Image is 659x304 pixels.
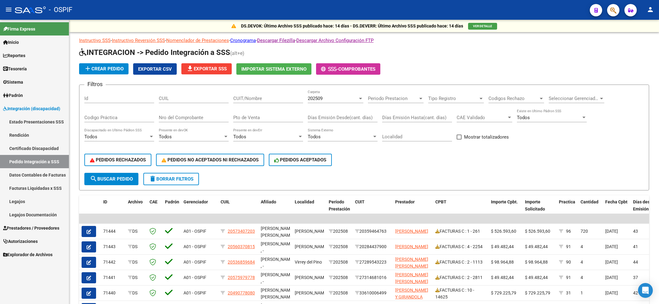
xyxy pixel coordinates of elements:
[355,228,390,235] div: 20359464763
[147,195,163,223] datatable-header-cell: CAE
[128,243,145,250] div: DS
[230,38,256,43] a: Cronograma
[633,290,638,295] span: 42
[473,24,492,28] span: VER DETALLE
[581,244,583,249] span: 4
[605,244,618,249] span: [DATE]
[393,195,433,223] datatable-header-cell: Prestador
[296,38,374,43] a: Descargar Archivo Configuración FTP
[355,199,365,204] span: CUIT
[395,199,415,204] span: Prestador
[368,96,418,101] span: Periodo Prestacion
[84,80,106,89] h3: Filtros
[84,173,138,185] button: Buscar Pedido
[326,195,353,223] datatable-header-cell: Período Prestación
[295,260,322,264] span: Virrey del Pino
[308,96,323,101] span: 202509
[228,244,255,249] span: 20560370815
[274,157,327,163] span: PEDIDOS ACEPTADOS
[184,199,208,204] span: Gerenciador
[566,290,571,295] span: 31
[556,195,578,223] datatable-header-cell: Practica
[261,199,276,204] span: Afiliado
[633,199,655,211] span: Días desde Emisión
[90,157,146,163] span: PEDIDOS RECHAZADOS
[49,3,72,17] span: - OSPIF
[228,290,255,295] span: 20490778080
[355,289,390,297] div: 33610006499
[186,65,194,72] mat-icon: file_download
[241,23,463,29] p: DS.DEVOK: Último Archivo SSS publicado hace: 14 días - DS.DEVERR: Último Archivo SSS publicado ha...
[435,228,486,235] div: FACTURAS C : 1 - 261
[103,199,107,204] span: ID
[79,63,129,74] button: Crear Pedido
[605,229,618,234] span: [DATE]
[90,175,97,182] mat-icon: search
[395,272,428,284] span: [PERSON_NAME] [PERSON_NAME]
[578,195,603,223] datatable-header-cell: Cantidad
[633,260,638,264] span: 44
[308,134,321,140] span: Todos
[101,195,125,223] datatable-header-cell: ID
[559,199,575,204] span: Practica
[605,275,618,280] span: [DATE]
[228,229,255,234] span: 20573407203
[163,195,181,223] datatable-header-cell: Padrón
[221,199,230,204] span: CUIL
[3,225,59,231] span: Prestadores / Proveedores
[79,37,649,44] p: - - - - -
[329,259,350,266] div: 202508
[647,6,654,13] mat-icon: person
[103,243,123,250] div: 71443
[261,226,294,245] span: [PERSON_NAME] [PERSON_NAME] , -
[395,257,428,269] span: [PERSON_NAME] [PERSON_NAME]
[329,289,350,297] div: 202508
[525,229,550,234] span: $ 526.593,60
[184,229,206,234] span: A01 - OSPIF
[428,96,478,101] span: Tipo Registro
[295,244,328,249] span: [PERSON_NAME]
[233,134,246,140] span: Todos
[395,229,428,234] span: [PERSON_NAME]
[638,283,653,298] div: Open Intercom Messenger
[491,260,514,264] span: $ 98.964,88
[230,50,244,56] span: (alt+e)
[218,195,258,223] datatable-header-cell: CUIL
[581,229,588,234] span: 720
[549,96,599,101] span: Seleccionar Gerenciador
[133,63,177,75] button: Exportar CSV
[603,195,631,223] datatable-header-cell: Fecha Cpbt
[79,38,111,43] a: Instructivo SSS
[355,274,390,281] div: 27314681016
[566,275,571,280] span: 91
[258,195,292,223] datatable-header-cell: Afiliado
[3,92,23,99] span: Padrón
[581,199,598,204] span: Cantidad
[84,65,91,72] mat-icon: add
[84,154,151,166] button: PEDIDOS RECHAZADOS
[112,38,165,43] a: Instructivo Reversión SSS
[605,290,618,295] span: [DATE]
[457,115,507,120] span: CAE Validado
[181,63,232,74] button: Exportar SSS
[491,199,518,204] span: Importe Cpbt.
[435,287,486,300] div: FACTURAS C : 10 - 14625
[156,154,264,166] button: PEDIDOS NO ACEPTADOS NI RECHAZADOS
[241,66,306,72] span: Importar Sistema Externo
[3,52,25,59] span: Reportes
[261,257,294,269] span: [PERSON_NAME] , -
[292,195,326,223] datatable-header-cell: Localidad
[184,275,206,280] span: A01 - OSPIF
[257,38,295,43] a: Descargar Filezilla
[581,290,583,295] span: 1
[491,290,516,295] span: $ 729.225,79
[329,199,350,211] span: Período Prestación
[491,229,516,234] span: $ 526.593,60
[103,289,123,297] div: 71440
[353,195,393,223] datatable-header-cell: CUIT
[435,274,486,281] div: FACTURAS C : 2 - 2811
[149,175,156,182] mat-icon: delete
[329,274,350,281] div: 202508
[128,274,145,281] div: DS
[3,79,23,85] span: Sistema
